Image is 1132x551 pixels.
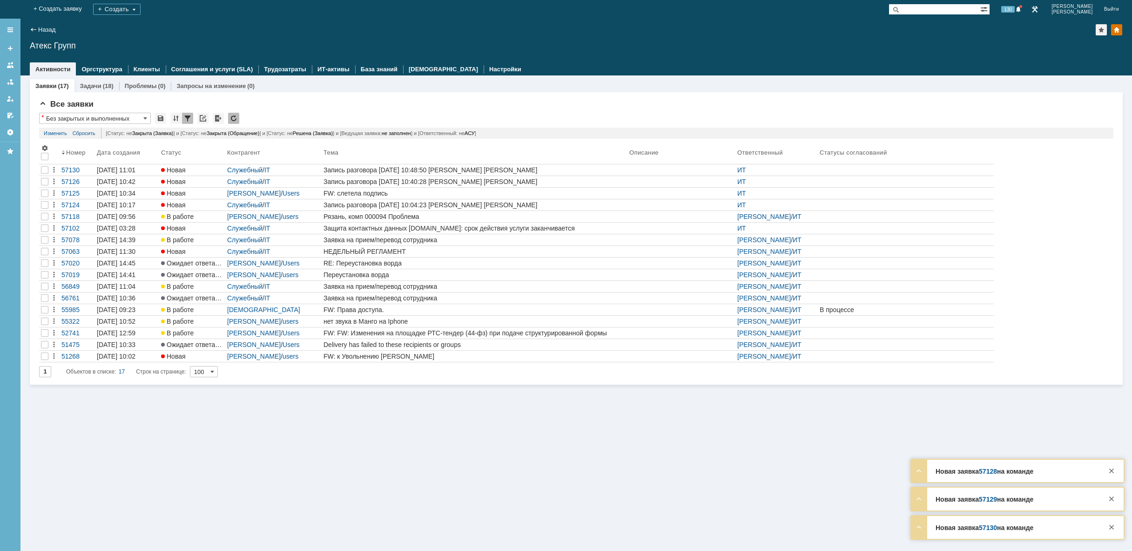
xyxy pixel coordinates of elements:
div: Действия [50,166,58,174]
a: [DATE] 10:36 [95,293,159,304]
a: 57078 [60,234,95,245]
span: В работе [161,283,194,290]
a: [DATE] 11:30 [95,246,159,257]
a: 57129 [979,496,997,503]
a: ИТ [793,248,802,255]
a: Перейти на домашнюю страницу [11,6,19,13]
a: В работе [159,316,225,327]
span: Расширенный поиск [980,4,990,13]
a: 57125 [60,188,95,199]
a: Клиенты [134,66,160,73]
span: [PERSON_NAME] [1051,4,1093,9]
span: Закрыта (Заявка) [132,130,174,136]
a: [PERSON_NAME] [737,213,791,220]
a: [DEMOGRAPHIC_DATA][PERSON_NAME] [227,306,300,321]
span: Новая [161,353,186,360]
a: ИТ [737,166,746,174]
div: [DATE] 09:23 [97,306,135,313]
div: Тема [323,149,339,156]
a: Ожидает ответа контрагента [159,293,225,304]
a: ИТ [793,353,802,360]
a: Запись разговора [DATE] 10:04:23 [PERSON_NAME] [PERSON_NAME] [322,199,627,211]
a: Заявки в моей ответственности [3,75,18,89]
a: IT [264,201,270,209]
a: Служебный [227,283,263,290]
a: [DATE] 09:23 [95,304,159,315]
div: 55322 [61,318,93,325]
a: Служебный [227,224,263,232]
a: Трудозатраты [264,66,306,73]
div: (18) [103,82,114,89]
a: [DATE] 09:56 [95,211,159,222]
a: Ожидает ответа контрагента [159,339,225,350]
a: [DATE] 10:02 [95,351,159,362]
div: 57078 [61,236,93,244]
a: [PERSON_NAME] [737,271,791,279]
a: RE: Переустановка ворда [322,258,627,269]
div: Описание [629,149,659,156]
div: 52741 [61,329,93,337]
div: Статус [161,149,182,156]
div: НЕДЕЛЬНЫЙ РЕГЛАМЕНТ [323,248,626,255]
div: Фильтрация... [182,113,193,124]
a: Служебный [227,248,263,255]
a: users [283,213,298,220]
a: Заявка на прием/перевод сотрудника [322,293,627,304]
div: [DATE] 11:04 [97,283,135,290]
a: 57063 [60,246,95,257]
a: 52741 [60,327,95,339]
span: Закрыта (Обращение) [207,130,260,136]
a: Оргструктура [81,66,122,73]
a: нет звука в Манго на Iphone [322,316,627,327]
th: Дата создания [95,143,159,164]
a: [PERSON_NAME] [227,271,281,279]
a: Новая [159,176,225,187]
a: Delivery has failed to these recipients or groups [322,339,627,350]
div: Действия [50,271,58,279]
div: [DATE] 10:17 [97,201,135,209]
div: / [227,271,320,279]
img: logo [11,6,19,13]
a: Мои согласования [3,108,18,123]
a: [PERSON_NAME] [737,329,791,337]
a: [PERSON_NAME] [737,294,791,302]
div: RE: Переустановка ворда [323,259,626,267]
a: ИТ [793,341,802,348]
div: / [737,248,816,255]
a: users [283,353,298,360]
div: Заявка на прием/перевод сотрудника [323,236,626,244]
a: Запись разговора [DATE] 10:40:28 [PERSON_NAME] [PERSON_NAME] [322,176,627,187]
a: 57118 [60,211,95,222]
a: ИТ [793,271,802,279]
a: 51268 [60,351,95,362]
a: Заявки [35,82,56,89]
div: Действия [50,259,58,267]
a: [PERSON_NAME] [227,318,281,325]
a: ИТ-активы [317,66,350,73]
a: Создать заявку [3,41,18,56]
a: [PERSON_NAME] [737,353,791,360]
div: Ответственный [737,149,784,156]
div: / [227,224,320,232]
a: ИТ [793,259,802,267]
a: [PERSON_NAME] [737,306,791,313]
a: Служебный [227,178,263,185]
div: [DATE] 12:59 [97,329,135,337]
div: Заявка на прием/перевод сотрудника [323,294,626,302]
span: В работе [161,236,194,244]
div: Запись разговора [DATE] 10:04:23 [PERSON_NAME] [PERSON_NAME] [323,201,626,209]
a: Заявка на прием/перевод сотрудника [322,234,627,245]
a: IT [264,166,270,174]
div: В процессе [820,306,992,313]
div: [DATE] 03:28 [97,224,135,232]
div: 57020 [61,259,93,267]
a: Служебный [227,294,263,302]
a: [PERSON_NAME] [227,341,281,348]
a: Служебный [227,201,263,209]
a: ИТ [793,294,802,302]
a: Рязань, комп 000094 Проблема [322,211,627,222]
div: Добавить в избранное [1096,24,1107,35]
a: [PERSON_NAME] [227,353,281,360]
div: / [227,166,320,174]
th: Контрагент [225,143,322,164]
